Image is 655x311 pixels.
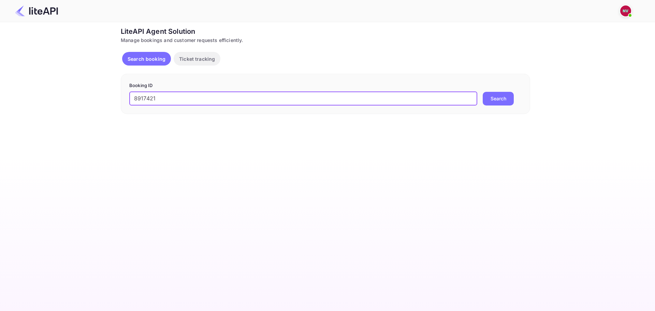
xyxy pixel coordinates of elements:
img: LiteAPI Logo [15,5,58,16]
button: Search [483,92,514,105]
div: Manage bookings and customer requests efficiently. [121,37,530,44]
p: Ticket tracking [179,55,215,62]
div: LiteAPI Agent Solution [121,26,530,37]
img: Nicholas Valbusa [620,5,631,16]
input: Enter Booking ID (e.g., 63782194) [129,92,477,105]
p: Booking ID [129,82,522,89]
p: Search booking [128,55,165,62]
